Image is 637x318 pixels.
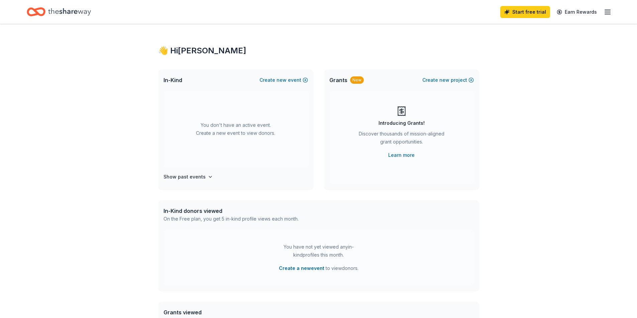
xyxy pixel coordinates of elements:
[329,76,347,84] span: Grants
[500,6,550,18] a: Start free trial
[279,264,358,272] span: to view donors .
[158,45,479,56] div: 👋 Hi [PERSON_NAME]
[27,4,91,20] a: Home
[379,119,425,127] div: Introducing Grants!
[164,207,299,215] div: In-Kind donors viewed
[164,308,295,316] div: Grants viewed
[164,215,299,223] div: On the Free plan, you get 5 in-kind profile views each month.
[439,76,449,84] span: new
[279,264,324,272] button: Create a newevent
[422,76,474,84] button: Createnewproject
[350,76,364,84] div: New
[388,151,415,159] a: Learn more
[277,76,287,84] span: new
[277,243,360,259] div: You have not yet viewed any in-kind profiles this month.
[164,91,308,168] div: You don't have an active event. Create a new event to view donors.
[164,173,206,181] h4: Show past events
[164,173,213,181] button: Show past events
[259,76,308,84] button: Createnewevent
[356,130,447,148] div: Discover thousands of mission-aligned grant opportunities.
[164,76,182,84] span: In-Kind
[553,6,601,18] a: Earn Rewards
